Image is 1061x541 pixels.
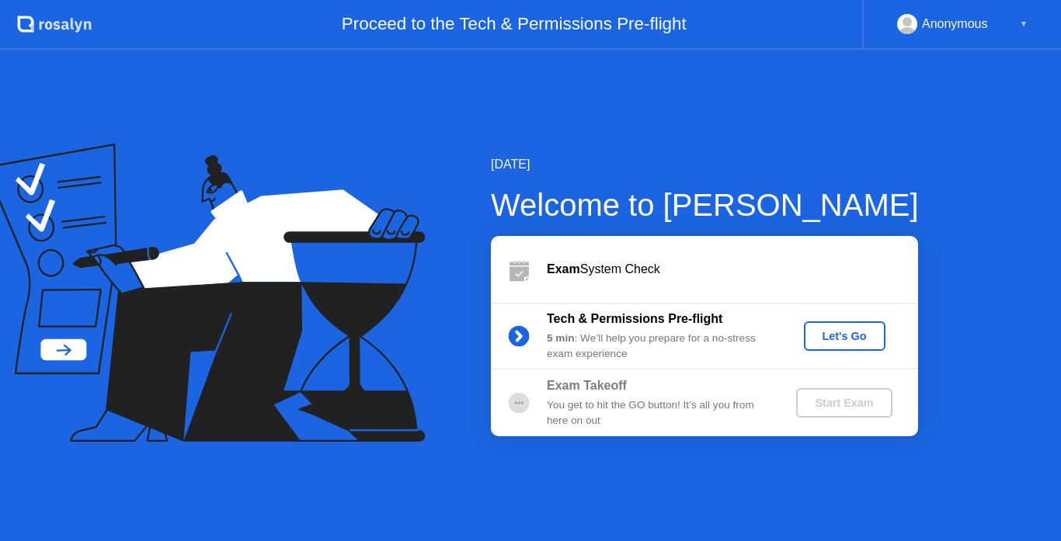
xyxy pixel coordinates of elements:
[804,321,885,351] button: Let's Go
[547,331,771,362] div: : We’ll help you prepare for a no-stress exam experience
[922,14,988,34] div: Anonymous
[547,332,575,344] b: 5 min
[547,262,580,276] b: Exam
[491,182,919,228] div: Welcome to [PERSON_NAME]
[491,155,919,174] div: [DATE]
[1020,14,1028,34] div: ▼
[796,388,892,418] button: Start Exam
[547,379,627,392] b: Exam Takeoff
[547,260,918,279] div: System Check
[802,397,885,409] div: Start Exam
[547,397,771,429] div: You get to hit the GO button! It’s all you from here on out
[810,330,879,342] div: Let's Go
[547,312,722,325] b: Tech & Permissions Pre-flight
